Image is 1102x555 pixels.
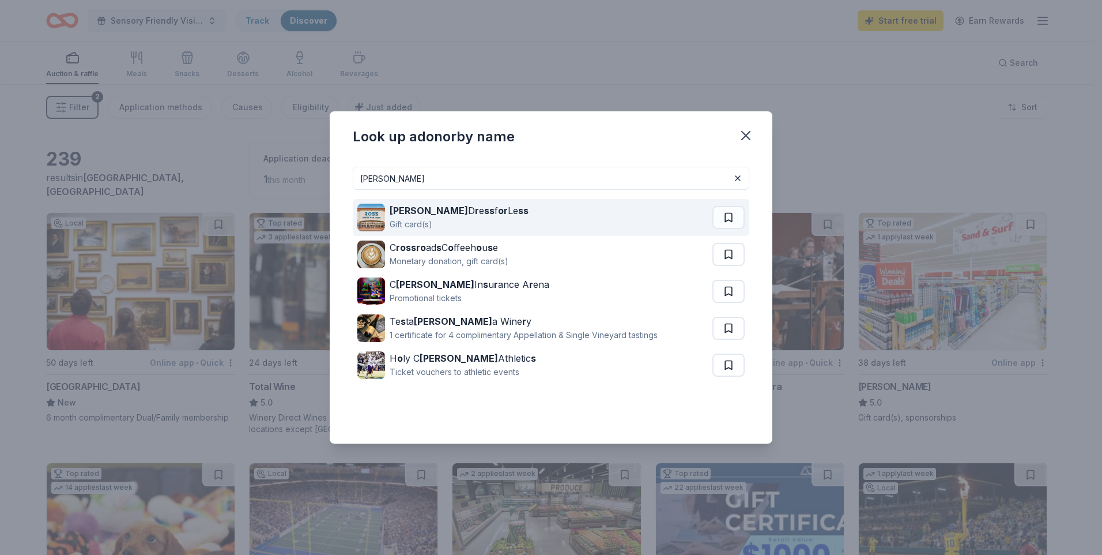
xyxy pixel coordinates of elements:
[357,277,385,305] img: Image for Cross Insurance Arena
[390,254,508,268] div: Monetary donation, gift card(s)
[353,127,515,146] div: Look up a donor by name
[498,205,508,216] strong: or
[390,291,549,305] div: Promotional tickets
[390,204,529,217] div: D e f Le
[357,351,385,379] img: Image for Holy Cross Athletics
[390,217,529,231] div: Gift card(s)
[390,205,468,216] strong: [PERSON_NAME]
[390,351,536,365] div: H ly C Athletic
[357,241,385,268] img: Image for Crossroads Coffeehouse
[396,279,474,290] strong: [PERSON_NAME]
[357,314,385,342] img: Image for Testarossa Winery
[483,279,488,290] strong: s
[401,316,406,327] strong: s
[390,277,549,291] div: C In u ance A ena
[357,204,385,231] img: Image for Ross Dress for Less
[390,314,658,328] div: Te ta a Wine y
[484,205,495,216] strong: ss
[436,242,441,253] strong: s
[420,352,498,364] strong: [PERSON_NAME]
[476,242,482,253] strong: o
[475,205,479,216] strong: r
[397,352,403,364] strong: o
[531,352,536,364] strong: s
[390,365,536,379] div: Ticket vouchers to athletic events
[529,279,533,290] strong: r
[396,242,426,253] strong: rossro
[414,316,492,327] strong: [PERSON_NAME]
[518,205,529,216] strong: ss
[488,242,493,253] strong: s
[390,328,658,342] div: 1 certificate for 4 complimentary Appellation & Single Vineyard tastings
[448,242,454,253] strong: o
[522,316,526,327] strong: r
[353,167,749,190] input: Search
[494,279,498,290] strong: r
[390,241,508,254] div: C ad C ffeeh u e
